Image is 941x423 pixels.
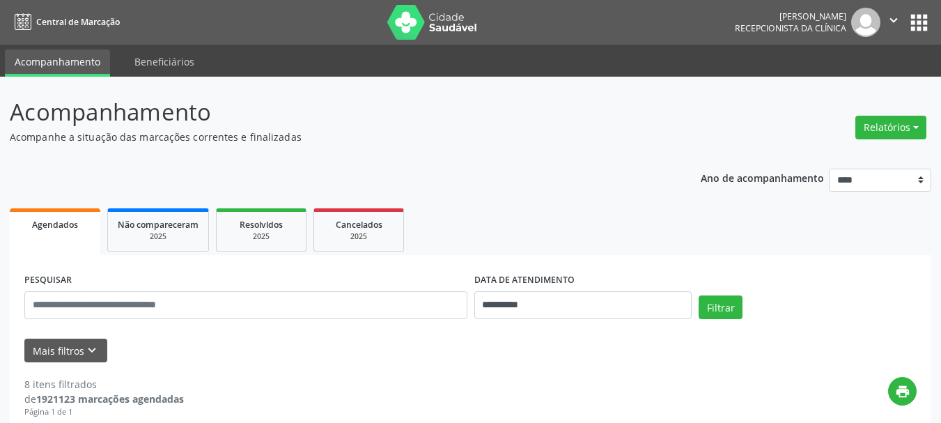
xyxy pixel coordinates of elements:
p: Ano de acompanhamento [701,169,824,186]
span: Central de Marcação [36,16,120,28]
span: Agendados [32,219,78,231]
i: print [895,384,910,399]
a: Beneficiários [125,49,204,74]
label: PESQUISAR [24,270,72,291]
p: Acompanhamento [10,95,655,130]
div: 8 itens filtrados [24,377,184,392]
img: img [851,8,880,37]
div: 2025 [324,231,394,242]
div: Página 1 de 1 [24,406,184,418]
button: Filtrar [699,295,742,319]
a: Acompanhamento [5,49,110,77]
i:  [886,13,901,28]
div: [PERSON_NAME] [735,10,846,22]
i: keyboard_arrow_down [84,343,100,358]
div: 2025 [118,231,199,242]
span: Resolvidos [240,219,283,231]
span: Recepcionista da clínica [735,22,846,34]
span: Cancelados [336,219,382,231]
p: Acompanhe a situação das marcações correntes e finalizadas [10,130,655,144]
button: Mais filtroskeyboard_arrow_down [24,339,107,363]
span: Não compareceram [118,219,199,231]
button: apps [907,10,931,35]
div: de [24,392,184,406]
strong: 1921123 marcações agendadas [36,392,184,406]
label: DATA DE ATENDIMENTO [474,270,575,291]
a: Central de Marcação [10,10,120,33]
button:  [880,8,907,37]
button: print [888,377,917,406]
div: 2025 [226,231,296,242]
button: Relatórios [855,116,926,139]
